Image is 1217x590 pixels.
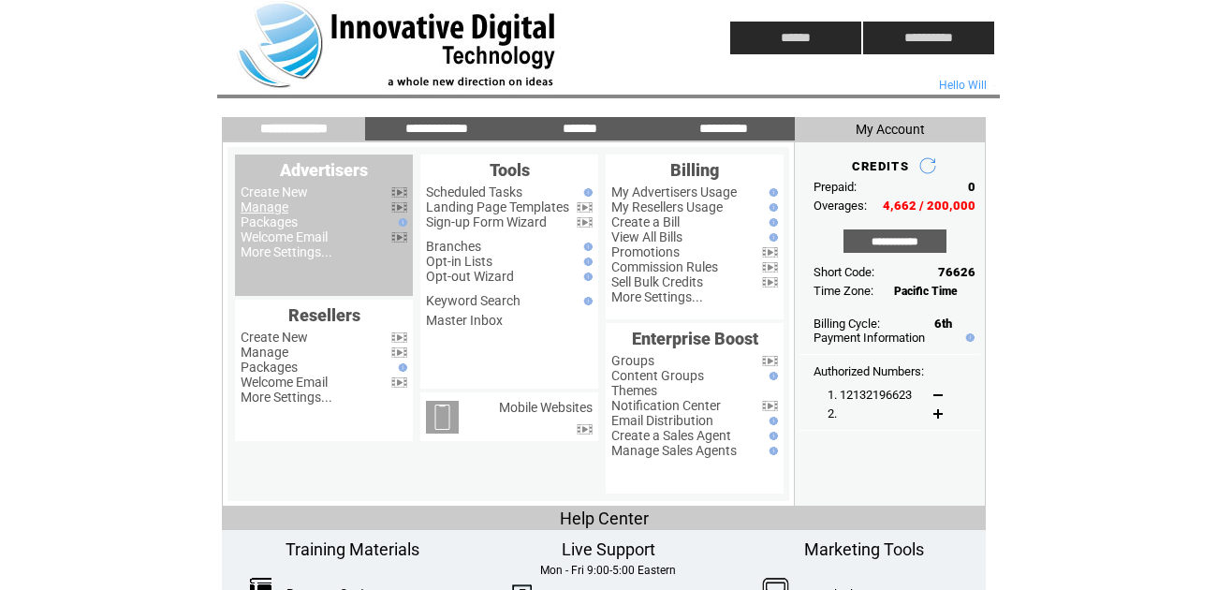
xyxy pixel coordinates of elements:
[814,199,867,213] span: Overages:
[579,297,593,305] img: help.gif
[611,368,704,383] a: Content Groups
[426,313,503,328] a: Master Inbox
[894,285,958,298] span: Pacific Time
[611,289,703,304] a: More Settings...
[611,259,718,274] a: Commission Rules
[762,277,778,288] img: video.png
[391,347,407,358] img: video.png
[391,202,407,213] img: video.png
[765,203,778,212] img: help.gif
[426,239,481,254] a: Branches
[611,383,657,398] a: Themes
[814,284,873,298] span: Time Zone:
[391,332,407,343] img: video.png
[241,244,332,259] a: More Settings...
[611,274,703,289] a: Sell Bulk Credits
[611,353,654,368] a: Groups
[852,159,909,173] span: CREDITS
[883,199,975,213] span: 4,662 / 200,000
[241,199,288,214] a: Manage
[426,254,492,269] a: Opt-in Lists
[828,406,837,420] span: 2.
[814,364,924,378] span: Authorized Numbers:
[611,229,682,244] a: View All Bills
[828,388,912,402] span: 1. 12132196623
[241,330,308,345] a: Create New
[579,243,593,251] img: help.gif
[814,180,857,194] span: Prepaid:
[611,428,731,443] a: Create a Sales Agent
[762,247,778,258] img: video.png
[391,232,407,243] img: video.png
[241,390,332,405] a: More Settings...
[934,317,952,331] span: 6th
[938,265,975,279] span: 76626
[611,184,737,199] a: My Advertisers Usage
[968,180,975,194] span: 0
[670,160,719,180] span: Billing
[579,188,593,197] img: help.gif
[540,564,676,577] span: Mon - Fri 9:00-5:00 Eastern
[490,160,530,180] span: Tools
[856,122,925,137] span: My Account
[765,447,778,455] img: help.gif
[241,229,328,244] a: Welcome Email
[426,269,514,284] a: Opt-out Wizard
[611,398,721,413] a: Notification Center
[391,187,407,198] img: video.png
[762,262,778,273] img: video.png
[394,218,407,227] img: help.gif
[765,188,778,197] img: help.gif
[804,539,924,559] span: Marketing Tools
[765,417,778,425] img: help.gif
[611,244,680,259] a: Promotions
[814,265,874,279] span: Short Code:
[426,199,569,214] a: Landing Page Templates
[762,356,778,366] img: video.png
[765,233,778,242] img: help.gif
[577,217,593,228] img: video.png
[765,218,778,227] img: help.gif
[579,258,593,266] img: help.gif
[499,400,593,415] a: Mobile Websites
[611,443,737,458] a: Manage Sales Agents
[426,401,459,434] img: mobile-websites.png
[765,372,778,380] img: help.gif
[762,401,778,411] img: video.png
[961,333,975,342] img: help.gif
[577,202,593,213] img: video.png
[426,184,522,199] a: Scheduled Tasks
[579,273,593,281] img: help.gif
[632,329,758,348] span: Enterprise Boost
[288,305,360,325] span: Resellers
[611,199,723,214] a: My Resellers Usage
[280,160,368,180] span: Advertisers
[611,413,713,428] a: Email Distribution
[241,375,328,390] a: Welcome Email
[286,539,419,559] span: Training Materials
[765,432,778,440] img: help.gif
[241,345,288,360] a: Manage
[577,424,593,435] img: video.png
[939,79,987,92] span: Hello Will
[426,214,547,229] a: Sign-up Form Wizard
[814,331,925,345] a: Payment Information
[814,317,880,331] span: Billing Cycle:
[391,377,407,388] img: video.png
[241,360,298,375] a: Packages
[560,509,649,528] span: Help Center
[426,293,521,308] a: Keyword Search
[241,214,298,229] a: Packages
[241,184,308,199] a: Create New
[562,539,655,559] span: Live Support
[611,214,680,229] a: Create a Bill
[394,363,407,372] img: help.gif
